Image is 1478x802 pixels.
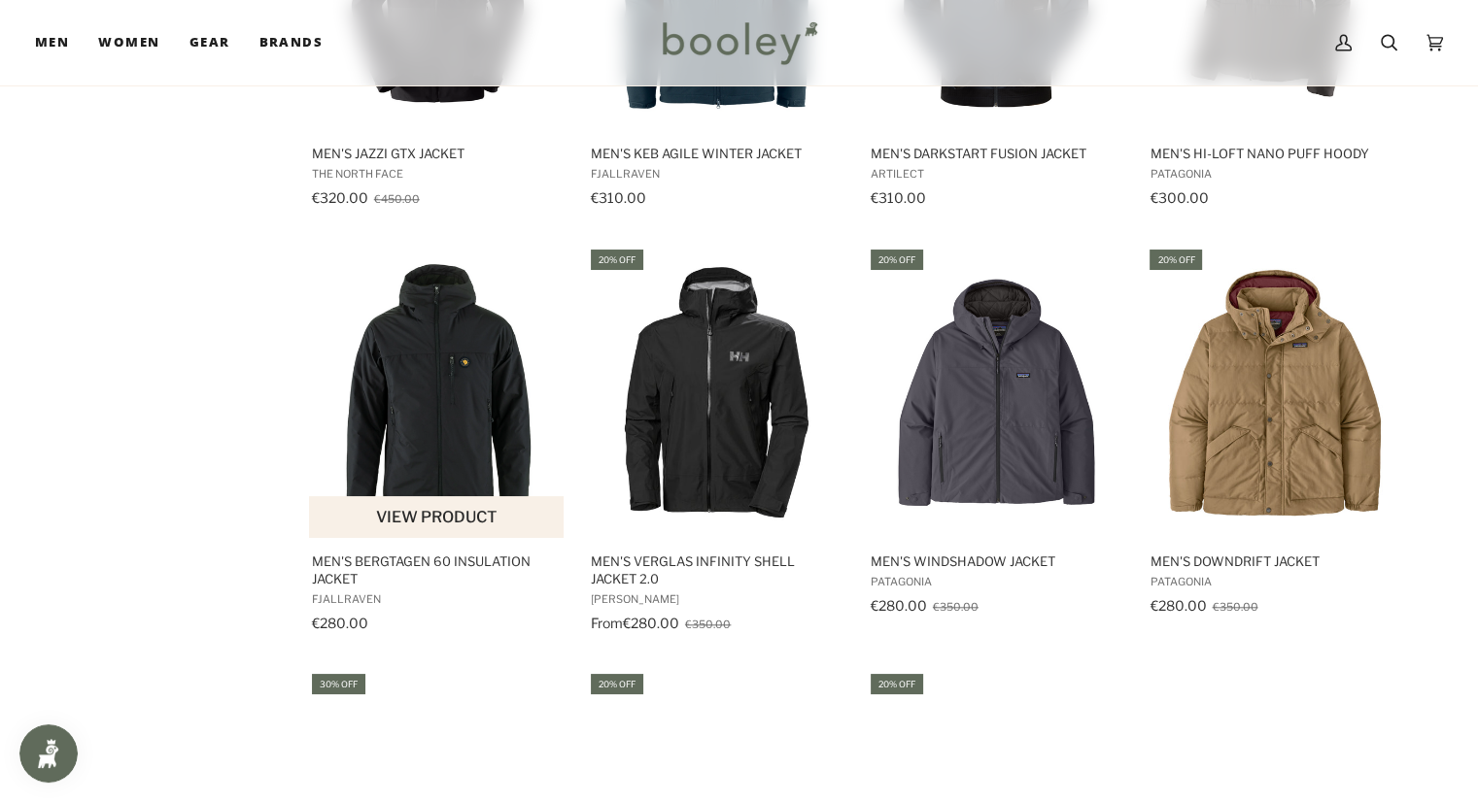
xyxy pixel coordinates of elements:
[309,264,567,521] img: Fjallraven Men's Bergtagen 60 Insulation Jacket Black / Deep Forest - Booley Galway
[258,33,323,52] span: Brands
[1147,247,1404,638] a: Men's Downdrift Jacket
[35,33,69,52] span: Men
[1150,597,1206,614] span: €280.00
[871,145,1122,162] span: Men's Darkstart Fusion Jacket
[1147,264,1404,521] img: Patagonia Men's Downdrift Jacket Grayling Brown - Booley Galway
[868,247,1125,638] a: Men's Windshadow Jacket
[374,192,420,206] span: €450.00
[1150,145,1401,162] span: Men's Hi-Loft Nano Puff Hoody
[623,615,679,631] span: €280.00
[19,724,78,783] iframe: Button to open loyalty program pop-up
[312,674,365,694] div: 30% off
[1150,250,1202,270] div: 20% off
[871,575,1122,588] span: Patagonia
[1150,167,1401,181] span: Patagonia
[588,247,845,638] a: Men's Verglas Infinity Shell Jacket 2.0
[1150,552,1401,570] span: Men's Downdrift Jacket
[591,615,623,631] span: From
[654,15,824,71] img: Booley
[591,250,643,270] div: 20% off
[685,618,731,631] span: €350.00
[871,189,926,206] span: €310.00
[871,552,1122,570] span: Men's Windshadow Jacket
[591,552,842,587] span: Men's Verglas Infinity Shell Jacket 2.0
[309,496,565,538] button: View product
[871,250,923,270] div: 20% off
[591,592,842,606] span: [PERSON_NAME]
[588,264,845,521] img: Helly Hansen Men's Verglas Infinity Shell Jacket 2.0 Black - Booley Galway
[591,167,842,181] span: Fjallraven
[1150,189,1208,206] span: €300.00
[591,145,842,162] span: Men's Keb Agile Winter Jacket
[871,597,927,614] span: €280.00
[312,552,564,587] span: Men's Bergtagen 60 Insulation Jacket
[309,247,567,638] a: Men's Bergtagen 60 Insulation Jacket
[189,33,230,52] span: Gear
[871,167,1122,181] span: Artilect
[871,674,923,694] div: 20% off
[933,600,979,614] span: €350.00
[591,189,646,206] span: €310.00
[98,33,159,52] span: Women
[312,189,368,206] span: €320.00
[312,145,564,162] span: Men's Jazzi GTX Jacket
[1150,575,1401,588] span: Patagonia
[868,264,1125,521] img: Patagonia Men's Windshadow Jacket Forge Grey - Booley Galway
[1212,600,1257,614] span: €350.00
[312,592,564,606] span: Fjallraven
[591,674,643,694] div: 20% off
[312,167,564,181] span: The North Face
[312,615,368,631] span: €280.00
